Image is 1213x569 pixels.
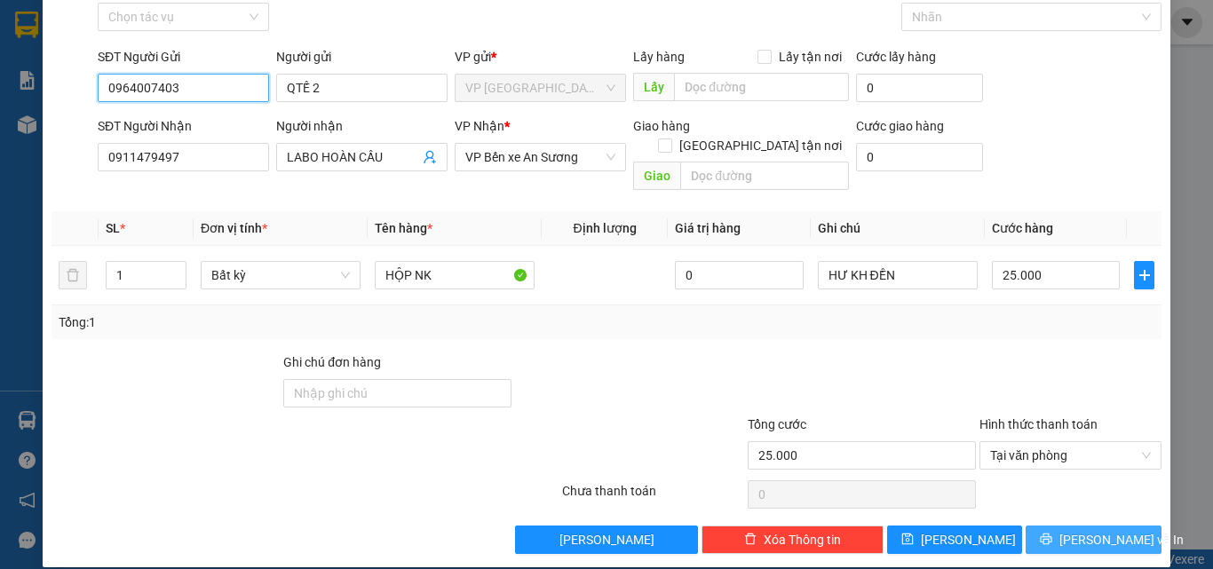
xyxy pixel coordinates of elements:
input: Cước giao hàng [856,143,983,171]
input: Ghi chú đơn hàng [283,379,511,407]
span: Lấy tận nơi [772,47,849,67]
input: Dọc đường [680,162,849,190]
span: Giá trị hàng [675,221,741,235]
div: Tổng: 1 [59,312,470,332]
label: Cước lấy hàng [856,50,936,64]
span: plus [1135,268,1154,282]
button: printer[PERSON_NAME] và In [1026,526,1161,554]
span: delete [744,533,757,547]
span: [PERSON_NAME] [559,530,654,549]
button: plus [1134,261,1154,289]
button: [PERSON_NAME] [515,526,697,554]
span: Tên hàng [375,221,432,235]
span: [GEOGRAPHIC_DATA] tận nơi [672,136,849,155]
input: Cước lấy hàng [856,74,983,102]
span: SL [106,221,120,235]
th: Ghi chú [811,211,985,246]
span: user-add [423,150,437,164]
span: Bất kỳ [211,262,350,288]
div: SĐT Người Nhận [98,116,269,136]
span: Đơn vị tính [201,221,267,235]
span: Tổng cước [748,417,806,431]
span: printer [1040,533,1052,547]
span: [PERSON_NAME] và In [1059,530,1184,549]
span: VP Nhận [455,119,504,133]
span: Giao [633,162,680,190]
span: VP Tân Biên [465,75,615,101]
input: VD: Bàn, Ghế [375,261,535,289]
button: save[PERSON_NAME] [887,526,1023,554]
label: Cước giao hàng [856,119,944,133]
div: Người gửi [276,47,448,67]
input: Ghi Chú [818,261,978,289]
span: Cước hàng [992,221,1053,235]
input: 0 [675,261,803,289]
span: Lấy hàng [633,50,685,64]
span: save [901,533,914,547]
div: VP gửi [455,47,626,67]
label: Hình thức thanh toán [979,417,1098,431]
span: Giao hàng [633,119,690,133]
div: Chưa thanh toán [560,481,746,512]
div: Người nhận [276,116,448,136]
button: deleteXóa Thông tin [702,526,884,554]
input: Dọc đường [674,73,849,101]
span: Xóa Thông tin [764,530,841,549]
span: [PERSON_NAME] [921,530,1016,549]
span: Tại văn phòng [990,442,1151,469]
button: delete [59,261,87,289]
span: VP Bến xe An Sương [465,144,615,170]
span: Lấy [633,73,674,101]
label: Ghi chú đơn hàng [283,355,381,369]
div: SĐT Người Gửi [98,47,269,67]
span: Định lượng [573,221,636,235]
